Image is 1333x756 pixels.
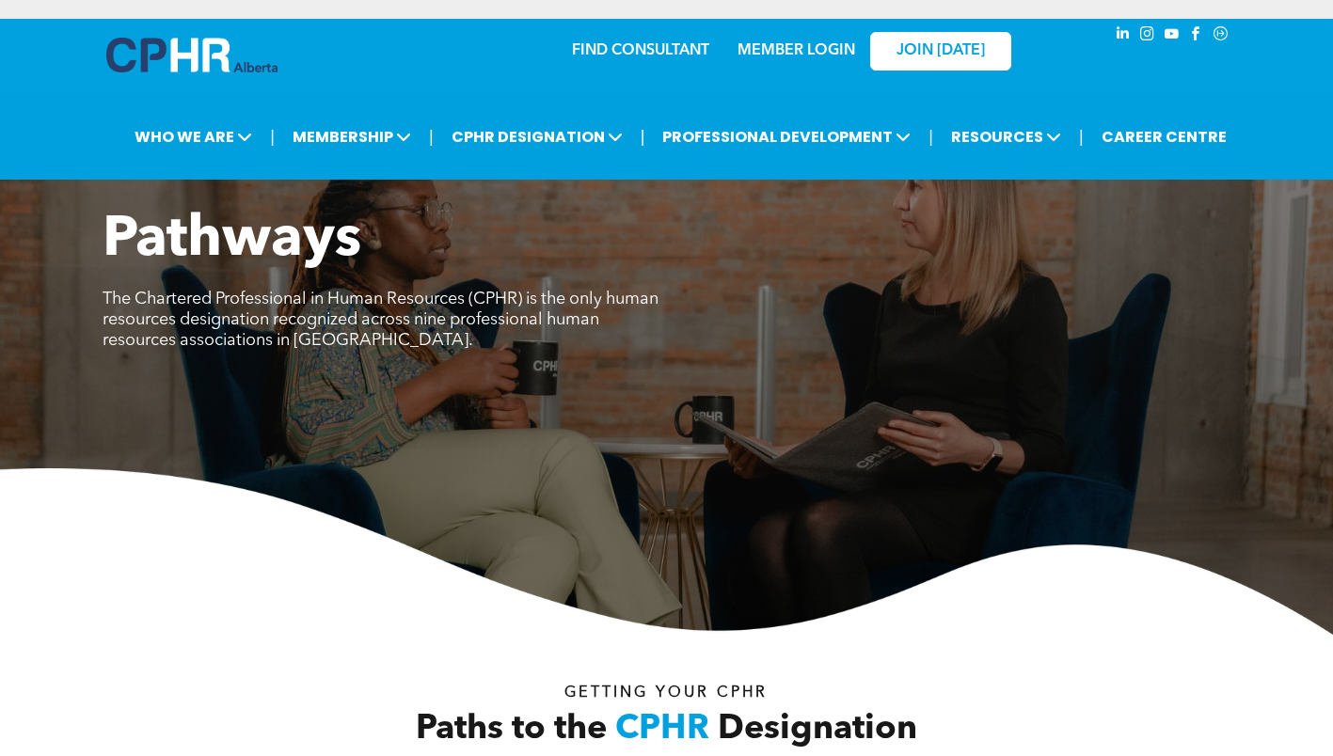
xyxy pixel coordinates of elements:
[564,685,768,701] span: Getting your Cphr
[1162,24,1182,49] a: youtube
[446,119,628,154] span: CPHR DESIGNATION
[870,32,1011,71] a: JOIN [DATE]
[641,118,645,156] li: |
[103,291,659,349] span: The Chartered Professional in Human Resources (CPHR) is the only human resources designation reco...
[429,118,434,156] li: |
[103,213,361,269] span: Pathways
[129,119,258,154] span: WHO WE ARE
[657,119,916,154] span: PROFESSIONAL DEVELOPMENT
[1079,118,1084,156] li: |
[416,713,607,747] span: Paths to the
[1113,24,1134,49] a: linkedin
[897,42,985,60] span: JOIN [DATE]
[287,119,417,154] span: MEMBERSHIP
[945,119,1067,154] span: RESOURCES
[738,43,855,58] a: MEMBER LOGIN
[1137,24,1158,49] a: instagram
[106,38,278,72] img: A blue and white logo for cp alberta
[615,713,709,747] span: CPHR
[718,713,917,747] span: Designation
[1211,24,1231,49] a: Social network
[1096,119,1232,154] a: CAREER CENTRE
[1186,24,1207,49] a: facebook
[270,118,275,156] li: |
[928,118,933,156] li: |
[572,43,709,58] a: FIND CONSULTANT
